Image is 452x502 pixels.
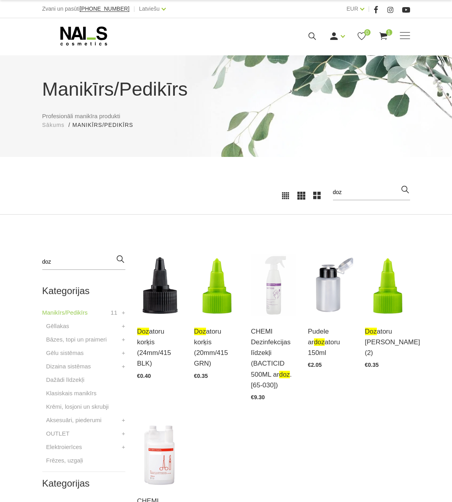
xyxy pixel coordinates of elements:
a: [PHONE_NUMBER] [79,6,129,12]
a: Sākums [42,121,65,129]
h2: Kategorijas [42,478,125,489]
a: 0 [357,31,367,41]
img: Za'lais (20/415) der 30, 50 un 100ml pudelītēm. Melnais (24/415) 250 un 500ml pudelēm.... [365,254,410,316]
img: STERISEPT INSTRU 1L (SPORICĪDS)Sporicīds instrumentu dezinfekcijas un mazgāšanas līdzeklis invent... [137,424,182,486]
input: Meklēt produktus ... [42,254,125,270]
a: Aksesuāri, piederumi [46,415,102,425]
h1: Manikīrs/Pedikīrs [42,75,410,104]
span: €0.40 [137,373,151,379]
span: €0.35 [194,373,208,379]
div: Profesionāli manikīra produkti [36,75,416,129]
a: Klasiskais manikīrs [46,389,97,398]
span: Sākums [42,122,65,128]
a: + [122,335,125,344]
a: + [122,348,125,358]
span: €2.05 [308,362,322,368]
a: OUTLET [46,429,70,438]
span: doz [365,328,377,335]
span: 0 [364,29,371,36]
span: doz [314,338,325,346]
a: + [122,308,125,317]
a: Dizaina sistēmas [46,362,91,371]
span: €0.35 [365,362,379,368]
a: Gēllakas [46,321,69,331]
a: + [122,429,125,438]
a: Elektroierīces [46,442,82,452]
a: Krēmi, losjoni un skrubji [46,402,109,411]
h2: Kategorijas [42,286,125,296]
a: Bāzes, topi un praimeri [46,335,107,344]
a: + [122,321,125,331]
a: Gēlu sistēmas [46,348,84,358]
a: Frēzes, uzgaļi [46,456,83,465]
a: dozatoru korķis (24mm/415 BLK) [137,326,182,369]
img: Za'lais (20/415) der 30, 50 un 100ml pudelītēm. Melnais (24/415) 250 un 500ml pudelēm.... [194,254,239,316]
a: dozatoru korķis (20mm/415 GRN) [194,326,239,369]
li: Manikīrs/Pedikīrs [72,121,141,129]
span: | [368,4,370,14]
div: Zvani un pasūti [42,4,130,14]
a: 1 [378,31,388,41]
a: + [122,442,125,452]
img: 150ml pudele paredzēta jebkura šķidruma ērtākai lietošanai. Ieliet nepieciešamo šķidrumu (piemēra... [308,254,353,316]
span: | [133,4,135,14]
a: Pudele ardozatoru 150ml [308,326,353,359]
span: 1 [386,29,392,36]
a: + [122,362,125,371]
a: Latviešu [139,4,159,13]
span: doz [194,328,206,335]
span: doz [137,328,149,335]
a: + [122,415,125,425]
img: STERISEPT INSTRU 1L (SPORICĪDS)Sporicīds instrumentu dezinfekcijas un mazgāšanas līdzeklis invent... [251,254,296,316]
a: Dažādi līdzekļi [46,375,85,385]
span: €9.30 [251,394,265,400]
a: Manikīrs/Pedikīrs [42,308,88,317]
a: EUR [346,4,358,13]
span: doz [279,371,290,378]
input: Meklēt produktus ... [333,185,410,200]
span: 11 [111,308,117,317]
a: CHEMI Dezinfekcijas līdzekļi (BACTICID 500ML ardoz.[65-030]) [251,326,296,391]
a: dozatoru [PERSON_NAME] (2) [365,326,410,359]
img: Za'lais (20/415) der 30, 50 un 100ml pudelītēm. Melnais (24/415) 250 un 500ml pudelēm.... [137,254,182,316]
